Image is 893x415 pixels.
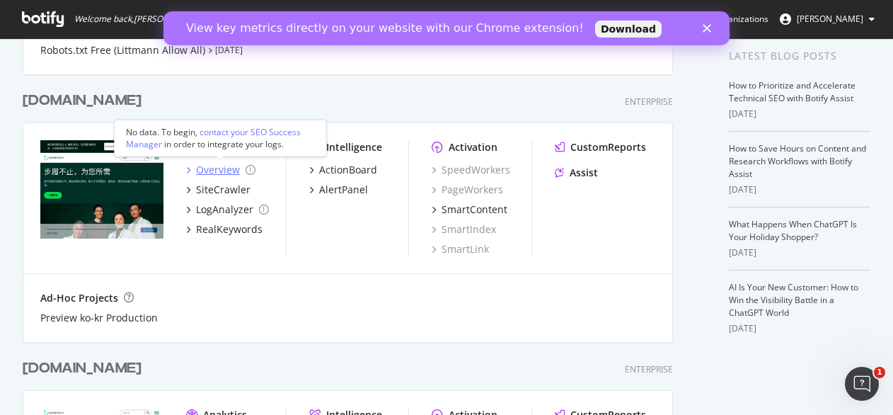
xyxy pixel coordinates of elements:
[74,13,202,25] span: Welcome back, [PERSON_NAME] !
[845,367,879,401] iframe: Intercom live chat
[432,163,510,177] a: SpeedWorkers
[196,203,253,217] div: LogAnalyzer
[186,203,269,217] a: LogAnalyzer
[768,8,886,30] button: [PERSON_NAME]
[40,140,163,239] img: solventum-curiosity.com
[625,96,673,108] div: Enterprise
[309,163,377,177] a: ActionBoard
[196,222,263,237] div: RealKeywords
[432,203,507,217] a: SmartContent
[326,140,382,154] div: Intelligence
[23,358,147,379] a: [DOMAIN_NAME]
[126,126,301,150] div: contact your SEO Success Manager
[40,291,118,305] div: Ad-Hoc Projects
[555,140,646,154] a: CustomReports
[449,140,497,154] div: Activation
[432,242,489,256] a: SmartLink
[432,183,503,197] a: PageWorkers
[432,222,496,237] a: SmartIndex
[539,13,553,21] div: Close
[126,126,314,150] div: No data. To begin, in order to integrate your logs.
[555,166,598,180] a: Assist
[729,79,855,104] a: How to Prioritize and Accelerate Technical SEO with Botify Assist
[319,183,368,197] div: AlertPanel
[625,363,673,375] div: Enterprise
[23,91,147,111] a: [DOMAIN_NAME]
[729,48,870,64] div: Latest Blog Posts
[729,246,870,259] div: [DATE]
[729,218,857,243] a: What Happens When ChatGPT Is Your Holiday Shopper?
[797,13,863,25] span: Shyam Gupta
[729,322,870,335] div: [DATE]
[23,91,142,111] div: [DOMAIN_NAME]
[186,222,263,237] a: RealKeywords
[570,166,598,180] div: Assist
[215,44,243,56] a: [DATE]
[729,183,870,196] div: [DATE]
[696,12,768,26] div: Organizations
[186,183,250,197] a: SiteCrawler
[40,43,205,57] a: Robots.txt Free (Littmann Allow All)
[196,163,240,177] div: Overview
[309,183,368,197] a: AlertPanel
[196,183,250,197] div: SiteCrawler
[319,163,377,177] div: ActionBoard
[729,108,870,120] div: [DATE]
[729,281,858,319] a: AI Is Your New Customer: How to Win the Visibility Battle in a ChatGPT World
[40,311,158,325] a: Preview ko-kr Production
[442,203,507,217] div: SmartContent
[186,163,255,177] a: Overview
[23,358,142,379] div: [DOMAIN_NAME]
[729,142,866,180] a: How to Save Hours on Content and Research Workflows with Botify Assist
[163,11,730,45] iframe: Intercom live chat banner
[874,367,885,378] span: 1
[570,140,646,154] div: CustomReports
